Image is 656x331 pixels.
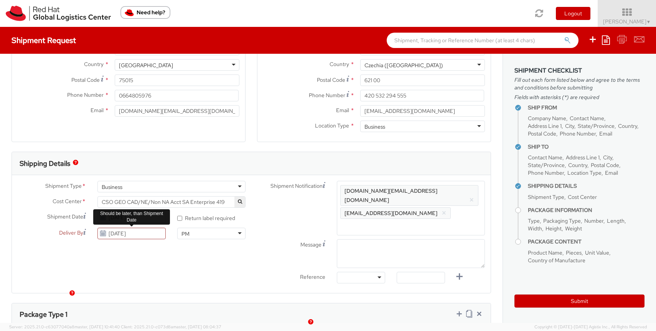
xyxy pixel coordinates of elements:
[568,162,587,169] span: Country
[528,169,564,176] span: Phone Number
[560,130,596,137] span: Phone Number
[9,324,120,329] span: Server: 2025.21.0-c63077040a8
[300,241,321,248] span: Message
[528,249,562,256] span: Product Name
[585,249,609,256] span: Unit Value
[93,209,170,225] div: Should be later, than Shipment Date
[102,199,241,205] span: CSO GEO CAD/NE/Non NA Acct SA Enterprise 419
[566,154,600,161] span: Address Line 1
[528,183,644,189] h4: Shipping Details
[344,187,437,204] span: [DOMAIN_NAME][EMAIL_ADDRESS][DOMAIN_NAME]
[177,216,182,221] input: Return label required
[102,183,122,191] div: Business
[618,122,637,129] span: Country
[570,115,604,122] span: Contact Name
[528,105,644,111] h4: Ship From
[528,257,585,264] span: Country of Manufacture
[67,91,104,98] span: Phone Number
[330,61,349,68] span: Country
[591,162,619,169] span: Postal Code
[603,18,651,25] span: [PERSON_NAME]
[442,209,447,218] button: ×
[528,225,542,232] span: Width
[120,6,170,19] button: Need help?
[181,230,190,238] div: PM
[528,162,565,169] span: State/Province
[387,33,579,48] input: Shipment, Tracking or Reference Number (at least 4 chars)
[568,194,597,200] span: Cost Center
[578,122,615,129] span: State/Province
[646,19,651,25] span: ▼
[528,194,564,200] span: Shipment Type
[59,229,83,237] span: Deliver By
[84,61,104,68] span: Country
[47,213,83,221] span: Shipment Date
[20,160,70,167] h3: Shipping Details
[528,144,644,150] h4: Ship To
[607,217,625,224] span: Length
[528,130,556,137] span: Postal Code
[309,92,345,99] span: Phone Number
[514,295,644,308] button: Submit
[91,107,104,114] span: Email
[119,61,173,69] div: [GEOGRAPHIC_DATA]
[315,122,349,129] span: Location Type
[469,195,474,205] button: ×
[74,324,120,329] span: master, [DATE] 10:41:40
[20,311,68,318] h3: Package Type 1
[121,324,221,329] span: Client: 2025.21.0-c073d8a
[514,93,644,101] span: Fields with asterisks (*) are required
[364,123,385,131] div: Business
[300,273,325,280] span: Reference
[514,76,644,91] span: Fill out each form listed below and agree to the terms and conditions before submitting
[605,169,618,176] span: Email
[546,225,562,232] span: Height
[566,249,582,256] span: Pieces
[6,6,111,21] img: rh-logistics-00dfa346123c4ec078e1.svg
[534,324,647,330] span: Copyright © [DATE]-[DATE] Agistix Inc., All Rights Reserved
[528,239,644,245] h4: Package Content
[567,169,602,176] span: Location Type
[565,225,582,232] span: Weight
[528,154,562,161] span: Contact Name
[528,122,562,129] span: Address Line 1
[270,182,323,190] span: Shipment Notification
[556,7,590,20] button: Logout
[336,107,349,114] span: Email
[45,182,82,191] span: Shipment Type
[177,213,236,222] label: Return label required
[173,324,221,329] span: master, [DATE] 08:04:37
[599,130,612,137] span: Email
[53,197,82,206] span: Cost Center
[97,196,246,208] span: CSO GEO CAD/NE/Non NA Acct SA Enterprise 419
[71,76,100,83] span: Postal Code
[584,217,603,224] span: Number
[565,122,574,129] span: City
[528,217,540,224] span: Type
[543,217,581,224] span: Packaging Type
[528,115,566,122] span: Company Name
[364,61,443,69] div: Czechia ([GEOGRAPHIC_DATA])
[603,154,612,161] span: City
[344,210,437,217] span: [EMAIL_ADDRESS][DOMAIN_NAME]
[514,67,644,74] h3: Shipment Checklist
[12,36,76,45] h4: Shipment Request
[317,76,345,83] span: Postal Code
[528,207,644,213] h4: Package Information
